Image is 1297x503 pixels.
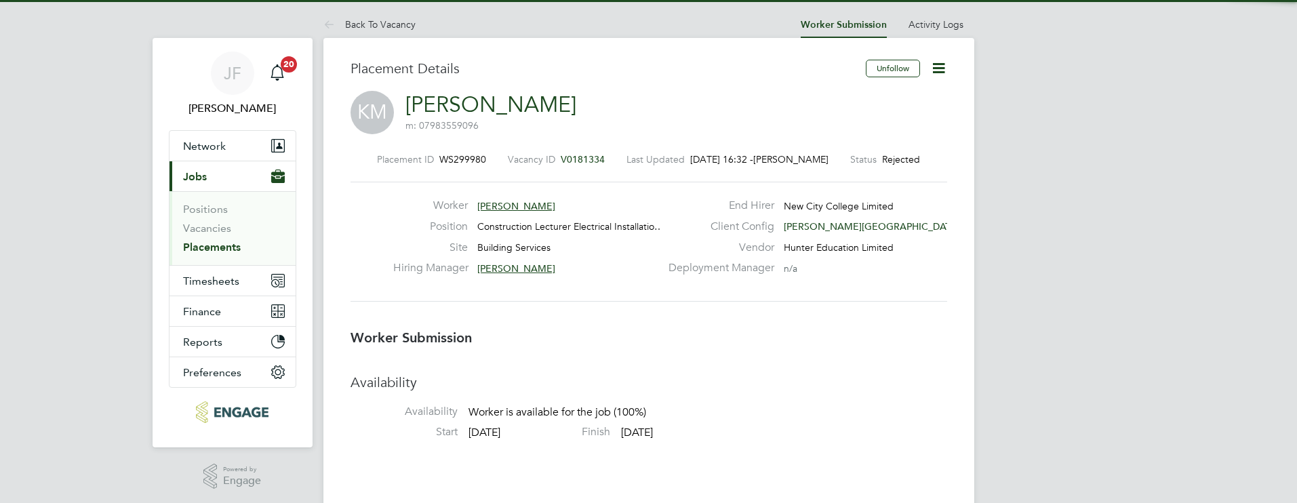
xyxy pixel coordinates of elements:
span: V0181334 [561,153,605,165]
a: Positions [183,203,228,216]
span: n/a [784,262,797,275]
label: Status [850,153,877,165]
label: Last Updated [626,153,685,165]
button: Unfollow [866,60,920,77]
img: huntereducation-logo-retina.png [196,401,268,423]
span: Reports [183,336,222,348]
span: m: 07983559096 [405,119,479,132]
span: KM [351,91,394,134]
span: Engage [223,475,261,487]
button: Timesheets [169,266,296,296]
span: JF [224,64,241,82]
span: Construction Lecturer Electrical Installatio… [477,220,664,233]
span: 20 [281,56,297,73]
label: Worker [393,199,468,213]
span: Jobs [183,170,207,183]
button: Jobs [169,161,296,191]
span: WS299980 [439,153,486,165]
label: Availability [351,405,458,419]
b: Worker Submission [351,329,472,346]
nav: Main navigation [153,38,313,447]
span: Hunter Education Limited [784,241,894,254]
button: Network [169,131,296,161]
a: Back To Vacancy [323,18,416,31]
a: Powered byEngage [203,464,261,489]
span: Finance [183,305,221,318]
span: [DATE] 16:32 - [690,153,753,165]
span: [DATE] [468,426,500,439]
span: James Farrington [169,100,296,117]
label: Position [393,220,468,234]
span: [PERSON_NAME] [753,153,829,165]
span: Rejected [882,153,920,165]
label: Vacancy ID [508,153,555,165]
label: Deployment Manager [660,261,774,275]
a: [PERSON_NAME] [405,92,576,118]
span: Network [183,140,226,153]
a: Activity Logs [909,18,963,31]
h3: Placement Details [351,60,856,77]
label: End Hirer [660,199,774,213]
span: [PERSON_NAME] [477,262,555,275]
span: Powered by [223,464,261,475]
button: Finance [169,296,296,326]
span: Worker is available for the job (100%) [468,406,646,420]
h3: Availability [351,374,947,391]
span: Timesheets [183,275,239,287]
label: Placement ID [377,153,434,165]
label: Start [351,425,458,439]
a: Placements [183,241,241,254]
button: Reports [169,327,296,357]
a: Go to home page [169,401,296,423]
label: Client Config [660,220,774,234]
div: Jobs [169,191,296,265]
label: Hiring Manager [393,261,468,275]
a: Vacancies [183,222,231,235]
span: [DATE] [621,426,653,439]
label: Site [393,241,468,255]
span: [PERSON_NAME] [477,200,555,212]
label: Vendor [660,241,774,255]
button: Preferences [169,357,296,387]
a: Worker Submission [801,19,887,31]
a: 20 [264,52,291,95]
span: New City College Limited [784,200,894,212]
span: Preferences [183,366,241,379]
span: Building Services [477,241,551,254]
a: JF[PERSON_NAME] [169,52,296,117]
span: [PERSON_NAME][GEOGRAPHIC_DATA] [784,220,959,233]
label: Finish [503,425,610,439]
